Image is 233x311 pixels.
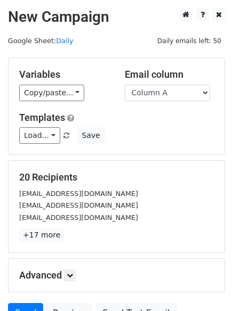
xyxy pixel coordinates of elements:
[180,260,233,311] iframe: Chat Widget
[77,127,105,144] button: Save
[19,69,109,80] h5: Variables
[56,37,73,45] a: Daily
[125,69,214,80] h5: Email column
[19,127,60,144] a: Load...
[19,190,138,198] small: [EMAIL_ADDRESS][DOMAIN_NAME]
[19,214,138,222] small: [EMAIL_ADDRESS][DOMAIN_NAME]
[19,228,64,242] a: +17 more
[8,8,225,26] h2: New Campaign
[19,85,84,101] a: Copy/paste...
[19,171,214,183] h5: 20 Recipients
[154,35,225,47] span: Daily emails left: 50
[154,37,225,45] a: Daily emails left: 50
[19,201,138,209] small: [EMAIL_ADDRESS][DOMAIN_NAME]
[8,37,73,45] small: Google Sheet:
[19,112,65,123] a: Templates
[19,269,214,281] h5: Advanced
